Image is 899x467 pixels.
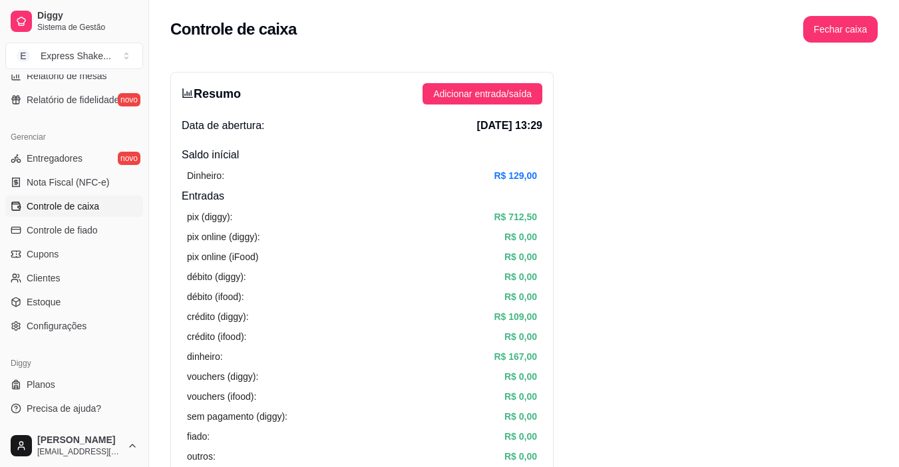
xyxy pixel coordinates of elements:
article: dinheiro: [187,349,223,364]
h2: Controle de caixa [170,19,297,40]
article: R$ 0,00 [504,230,537,244]
h3: Resumo [182,84,241,103]
article: vouchers (diggy): [187,369,258,384]
span: Data de abertura: [182,118,265,134]
article: Dinheiro: [187,168,224,183]
span: Relatório de fidelidade [27,93,119,106]
a: Nota Fiscal (NFC-e) [5,172,143,193]
article: R$ 129,00 [494,168,537,183]
span: Planos [27,378,55,391]
span: Configurações [27,319,87,333]
a: Precisa de ajuda? [5,398,143,419]
span: Nota Fiscal (NFC-e) [27,176,109,189]
article: R$ 0,00 [504,289,537,304]
h4: Saldo inícial [182,147,542,163]
div: Diggy [5,353,143,374]
article: vouchers (ifood): [187,389,256,404]
a: Controle de fiado [5,220,143,241]
article: R$ 0,00 [504,269,537,284]
article: R$ 0,00 [504,409,537,424]
span: Controle de fiado [27,224,98,237]
span: [EMAIL_ADDRESS][DOMAIN_NAME] [37,446,122,457]
span: Diggy [37,10,138,22]
span: bar-chart [182,87,194,99]
article: crédito (ifood): [187,329,246,344]
div: Gerenciar [5,126,143,148]
button: Adicionar entrada/saída [423,83,542,104]
a: Relatório de fidelidadenovo [5,89,143,110]
a: Cupons [5,243,143,265]
article: R$ 167,00 [494,349,537,364]
article: pix online (diggy): [187,230,260,244]
a: Clientes [5,267,143,289]
span: Relatório de mesas [27,69,107,82]
article: fiado: [187,429,210,444]
a: Relatório de mesas [5,65,143,86]
article: crédito (diggy): [187,309,249,324]
span: [PERSON_NAME] [37,434,122,446]
a: Planos [5,374,143,395]
span: E [17,49,30,63]
article: R$ 712,50 [494,210,537,224]
a: DiggySistema de Gestão [5,5,143,37]
article: R$ 0,00 [504,389,537,404]
article: débito (diggy): [187,269,246,284]
article: R$ 109,00 [494,309,537,324]
button: [PERSON_NAME][EMAIL_ADDRESS][DOMAIN_NAME] [5,430,143,462]
article: sem pagamento (diggy): [187,409,287,424]
span: Controle de caixa [27,200,99,213]
span: Cupons [27,247,59,261]
article: R$ 0,00 [504,369,537,384]
article: R$ 0,00 [504,329,537,344]
div: Express Shake ... [41,49,111,63]
span: Sistema de Gestão [37,22,138,33]
span: Adicionar entrada/saída [433,86,532,101]
article: R$ 0,00 [504,249,537,264]
a: Controle de caixa [5,196,143,217]
span: Precisa de ajuda? [27,402,101,415]
article: R$ 0,00 [504,429,537,444]
article: pix (diggy): [187,210,232,224]
article: pix online (iFood) [187,249,258,264]
span: Entregadores [27,152,83,165]
a: Entregadoresnovo [5,148,143,169]
a: Estoque [5,291,143,313]
span: [DATE] 13:29 [477,118,542,134]
article: R$ 0,00 [504,449,537,464]
button: Fechar caixa [803,16,878,43]
article: débito (ifood): [187,289,244,304]
h4: Entradas [182,188,542,204]
span: Estoque [27,295,61,309]
a: Configurações [5,315,143,337]
span: Clientes [27,271,61,285]
button: Select a team [5,43,143,69]
article: outros: [187,449,216,464]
